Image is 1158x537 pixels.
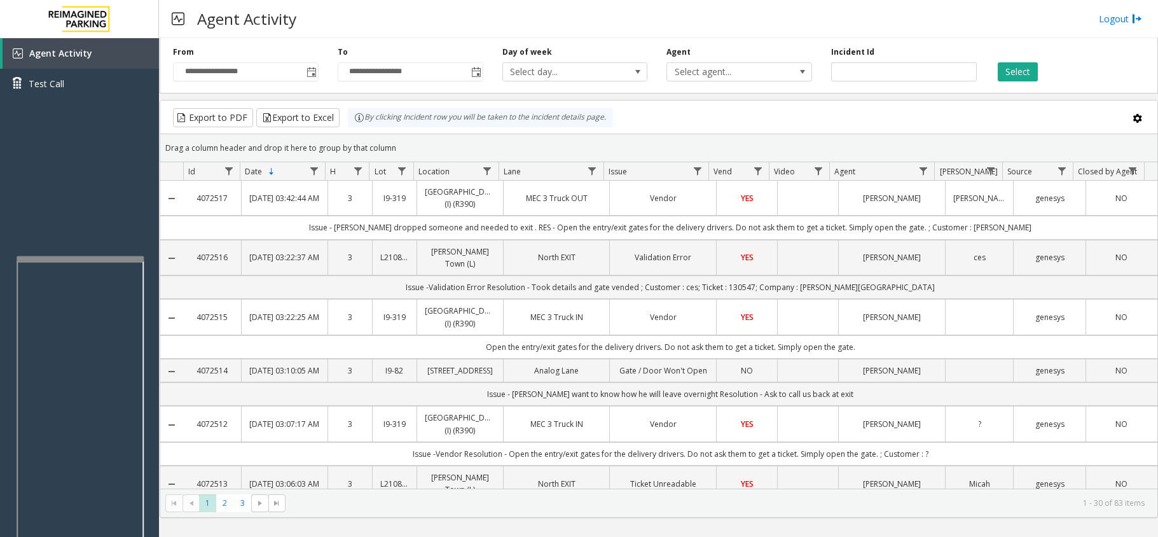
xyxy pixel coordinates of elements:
[13,48,23,59] img: 'icon'
[3,38,159,69] a: Agent Activity
[349,162,366,179] a: H Filter Menu
[617,478,708,490] a: Ticket Unreadable
[846,478,937,490] a: [PERSON_NAME]
[336,365,364,377] a: 3
[1007,166,1032,177] span: Source
[1021,418,1077,430] a: genesys
[1021,478,1077,490] a: genesys
[1021,311,1077,323] a: genesys
[617,251,708,263] a: Validation Error
[173,108,253,127] button: Export to PDF
[393,162,410,179] a: Lot Filter Menu
[511,251,602,263] a: North EXIT
[266,167,277,177] span: Sortable
[160,253,183,263] a: Collapse Details
[380,192,409,204] a: I9-319
[425,471,495,496] a: [PERSON_NAME] Town (L)
[724,478,769,490] a: YES
[741,252,754,263] span: YES
[1021,192,1077,204] a: genesys
[511,478,602,490] a: North EXIT
[425,186,495,210] a: [GEOGRAPHIC_DATA] (I) (R390)
[305,162,322,179] a: Date Filter Menu
[336,311,364,323] a: 3
[216,494,233,512] span: Page 2
[511,365,602,377] a: Analog Lane
[504,166,521,177] span: Lane
[1132,12,1142,25] img: logout
[160,420,183,430] a: Collapse Details
[1115,478,1127,489] span: NO
[255,498,265,508] span: Go to the next page
[191,478,233,490] a: 4072513
[846,365,937,377] a: [PERSON_NAME]
[502,46,552,58] label: Day of week
[249,478,320,490] a: [DATE] 03:06:03 AM
[713,166,732,177] span: Vend
[667,63,782,81] span: Select agent...
[249,365,320,377] a: [DATE] 03:10:05 AM
[1094,418,1150,430] a: NO
[1099,12,1142,25] a: Logout
[1078,166,1137,177] span: Closed by Agent
[29,47,92,59] span: Agent Activity
[380,365,409,377] a: I9-82
[160,313,183,323] a: Collapse Details
[172,3,184,34] img: pageIcon
[183,275,1157,299] td: Issue -Validation Error Resolution - Took details and gate vended ; Customer : ces; Ticket : 1305...
[183,442,1157,466] td: Issue -Vendor Resolution - Open the entry/exit gates for the delivery drivers. Do not ask them to...
[617,418,708,430] a: Vendor
[503,63,618,81] span: Select day...
[741,419,754,429] span: YES
[354,113,364,123] img: infoIcon.svg
[1094,251,1150,263] a: NO
[749,162,766,179] a: Vend Filter Menu
[479,162,496,179] a: Location Filter Menu
[1021,251,1077,263] a: genesys
[160,137,1157,159] div: Drag a column header and drop it here to group by that column
[741,193,754,204] span: YES
[953,478,1006,490] a: Micah
[183,335,1157,359] td: Open the entry/exit gates for the delivery drivers. Do not ask them to get a ticket. Simply open ...
[982,162,999,179] a: Parker Filter Menu
[268,494,286,512] span: Go to the last page
[617,311,708,323] a: Vendor
[380,418,409,430] a: I9-319
[1115,365,1127,376] span: NO
[741,478,754,489] span: YES
[425,365,495,377] a: [STREET_ADDRESS]
[1115,252,1127,263] span: NO
[1094,478,1150,490] a: NO
[724,311,769,323] a: YES
[336,192,364,204] a: 3
[1094,192,1150,204] a: NO
[336,478,364,490] a: 3
[160,366,183,377] a: Collapse Details
[425,246,495,270] a: [PERSON_NAME] Town (L)
[953,192,1006,204] a: [PERSON_NAME]
[183,216,1157,239] td: Issue - [PERSON_NAME] dropped someone and needed to exit . RES - Open the entry/exit gates for th...
[846,192,937,204] a: [PERSON_NAME]
[724,192,769,204] a: YES
[293,498,1145,508] kendo-pager-info: 1 - 30 of 83 items
[425,305,495,329] a: [GEOGRAPHIC_DATA] (I) (R390)
[1124,162,1141,179] a: Closed by Agent Filter Menu
[511,192,602,204] a: MEC 3 Truck OUT
[191,251,233,263] a: 4072516
[425,412,495,436] a: [GEOGRAPHIC_DATA] (I) (R390)
[160,162,1157,489] div: Data table
[834,166,855,177] span: Agent
[831,46,874,58] label: Incident Id
[724,251,769,263] a: YES
[348,108,612,127] div: By clicking Incident row you will be taken to the incident details page.
[336,418,364,430] a: 3
[953,418,1006,430] a: ?
[380,311,409,323] a: I9-319
[160,193,183,204] a: Collapse Details
[617,365,708,377] a: Gate / Door Won't Open
[29,77,64,90] span: Test Call
[810,162,827,179] a: Video Filter Menu
[1094,311,1150,323] a: NO
[666,46,691,58] label: Agent
[191,365,233,377] a: 4072514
